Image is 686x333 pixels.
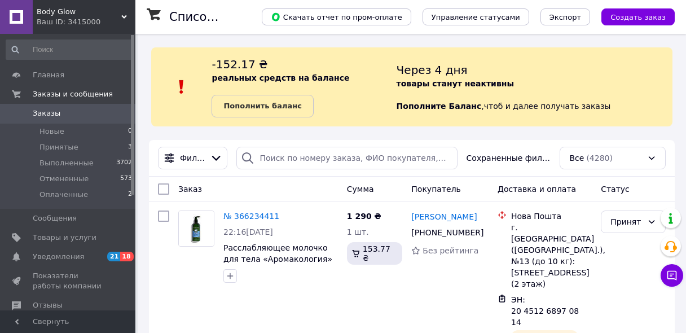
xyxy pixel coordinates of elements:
span: -152.17 ₴ [212,58,267,71]
span: Заказы [33,108,60,119]
span: 22:16[DATE] [223,227,273,236]
input: Поиск по номеру заказа, ФИО покупателя, номеру телефона, Email, номеру накладной [236,147,457,169]
span: (4280) [586,154,613,163]
b: Пополнить баланс [223,102,301,110]
a: Фото товару [178,211,214,247]
div: 153.77 ₴ [347,242,403,265]
span: Принятые [39,142,78,152]
span: Через 4 дня [397,63,468,77]
span: Отзывы [33,300,63,310]
span: Статус [601,185,630,194]
a: [PERSON_NAME] [411,211,477,222]
button: Чат с покупателем [661,264,683,287]
span: Главная [33,70,64,80]
div: Принят [610,216,643,228]
span: Фильтры [180,152,205,164]
span: Сохраненные фильтры: [467,152,551,164]
div: г. [GEOGRAPHIC_DATA] ([GEOGRAPHIC_DATA].), №13 (до 10 кг): [STREET_ADDRESS] (2 этаж) [511,222,592,290]
span: Доставка и оплата [498,185,576,194]
span: 0 [128,126,132,137]
h1: Список заказов [169,10,266,24]
span: 573 [120,174,132,184]
span: Экспорт [549,13,581,21]
a: Пополнить баланс [212,95,313,117]
span: 2 [128,190,132,200]
div: [PHONE_NUMBER] [409,225,480,240]
div: , чтоб и далее получать заказы [397,56,672,117]
span: Товары и услуги [33,233,96,243]
a: Создать заказ [590,12,675,21]
a: № 366234411 [223,212,279,221]
span: Создать заказ [610,13,666,21]
span: 3 [128,142,132,152]
span: 1 290 ₴ [347,212,381,221]
span: Показатели работы компании [33,271,104,291]
span: Управление статусами [432,13,520,21]
img: :exclamation: [173,78,190,95]
button: Создать заказ [601,8,675,25]
span: Заказ [178,185,202,194]
span: Сообщения [33,213,77,224]
input: Поиск [6,40,133,60]
span: Все [569,152,584,164]
a: Расслабляющее молочко для тела «Аромакология» L'Occitane, 300 ml [223,243,332,275]
span: Оплаченные [39,190,88,200]
span: Body Glow [37,7,121,17]
button: Скачать отчет по пром-оплате [262,8,411,25]
button: Экспорт [540,8,590,25]
button: Управление статусами [423,8,529,25]
b: реальных средств на балансе [212,73,349,82]
span: Выполненные [39,158,94,168]
span: Сумма [347,185,374,194]
span: Отмененные [39,174,89,184]
span: Покупатель [411,185,461,194]
span: 3702 [116,158,132,168]
span: 18 [120,252,133,261]
span: Скачать отчет по пром-оплате [271,12,402,22]
span: Новые [39,126,64,137]
b: Пополните Баланс [397,102,482,111]
span: Уведомления [33,252,84,262]
div: Нова Пошта [511,211,592,222]
b: товары станут неактивны [397,79,514,88]
img: Фото товару [179,211,214,246]
span: Без рейтинга [423,246,478,255]
div: Ваш ID: 3415000 [37,17,135,27]
span: Заказы и сообщения [33,89,113,99]
span: ЭН: 20 4512 6897 0814 [511,295,579,327]
span: 21 [107,252,120,261]
span: 1 шт. [347,227,369,236]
